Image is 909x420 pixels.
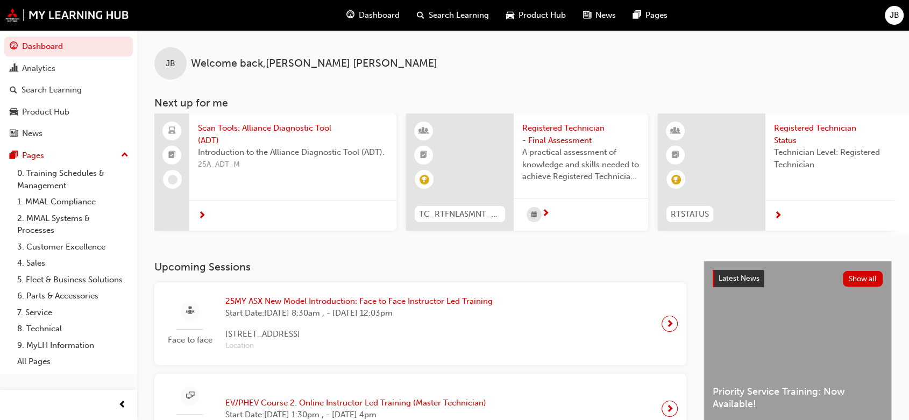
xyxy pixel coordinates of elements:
[163,334,217,346] span: Face to face
[338,4,408,26] a: guage-iconDashboard
[583,9,591,22] span: news-icon
[191,58,437,70] span: Welcome back , [PERSON_NAME] [PERSON_NAME]
[885,6,904,25] button: JB
[225,307,493,319] span: Start Date: [DATE] 8:30am , - [DATE] 12:03pm
[671,208,709,220] span: RTSTATUS
[10,151,18,161] span: pages-icon
[346,9,354,22] span: guage-icon
[168,175,177,184] span: learningRecordVerb_NONE-icon
[22,106,69,118] div: Product Hub
[13,353,133,370] a: All Pages
[13,304,133,321] a: 7. Service
[713,386,883,410] span: Priority Service Training: Now Available!
[13,255,133,272] a: 4. Sales
[658,113,900,231] a: RTSTATUSRegistered Technician StatusTechnician Level: Registered Technician
[419,208,501,220] span: TC_RTFNLASMNT_PRC
[10,86,17,95] span: search-icon
[10,64,18,74] span: chart-icon
[774,211,782,221] span: next-icon
[198,159,388,171] span: 25A_ADT_M
[22,84,82,96] div: Search Learning
[843,271,883,287] button: Show all
[506,9,514,22] span: car-icon
[522,146,640,183] span: A practical assessment of knowledge and skills needed to achieve Registered Technician status.
[713,270,883,287] a: Latest NewsShow all
[186,304,194,318] span: sessionType_FACE_TO_FACE-icon
[198,122,388,146] span: Scan Tools: Alliance Diagnostic Tool (ADT)
[137,97,909,109] h3: Next up for me
[4,37,133,56] a: Dashboard
[574,4,624,26] a: news-iconNews
[166,58,175,70] span: JB
[22,127,42,140] div: News
[406,113,648,231] a: TC_RTFNLASMNT_PRCRegistered Technician - Final AssessmentA practical assessment of knowledge and ...
[666,316,674,331] span: next-icon
[595,9,616,22] span: News
[408,4,498,26] a: search-iconSearch Learning
[671,175,681,184] span: learningRecordVerb_ACHIEVE-icon
[4,146,133,166] button: Pages
[168,124,176,138] span: laptop-icon
[225,397,486,409] span: EV/PHEV Course 2: Online Instructor Led Training (Master Technician)
[22,150,44,162] div: Pages
[154,113,396,231] a: Scan Tools: Alliance Diagnostic Tool (ADT)Introduction to the Alliance Diagnostic Tool (ADT).25A_...
[719,274,759,283] span: Latest News
[13,337,133,354] a: 9. MyLH Information
[225,328,493,340] span: [STREET_ADDRESS]
[13,165,133,194] a: 0. Training Schedules & Management
[5,8,129,22] img: mmal
[13,239,133,255] a: 3. Customer Excellence
[519,9,566,22] span: Product Hub
[186,389,194,403] span: sessionType_ONLINE_URL-icon
[4,124,133,144] a: News
[225,340,493,352] span: Location
[163,291,678,357] a: Face to face25MY ASX New Model Introduction: Face to Face Instructor Led TrainingStart Date:[DATE...
[672,148,679,162] span: booktick-icon
[890,9,899,22] span: JB
[542,209,550,219] span: next-icon
[417,9,424,22] span: search-icon
[633,9,641,22] span: pages-icon
[666,401,674,416] span: next-icon
[13,194,133,210] a: 1. MMAL Compliance
[645,9,667,22] span: Pages
[198,146,388,159] span: Introduction to the Alliance Diagnostic Tool (ADT).
[420,148,428,162] span: booktick-icon
[13,321,133,337] a: 8. Technical
[774,122,891,146] span: Registered Technician Status
[4,80,133,100] a: Search Learning
[198,211,206,221] span: next-icon
[118,398,126,412] span: prev-icon
[420,175,429,184] span: learningRecordVerb_ACHIEVE-icon
[121,148,129,162] span: up-icon
[10,129,18,139] span: news-icon
[359,9,400,22] span: Dashboard
[4,59,133,79] a: Analytics
[13,288,133,304] a: 6. Parts & Accessories
[168,148,176,162] span: booktick-icon
[429,9,489,22] span: Search Learning
[13,210,133,239] a: 2. MMAL Systems & Processes
[531,208,537,222] span: calendar-icon
[225,295,493,308] span: 25MY ASX New Model Introduction: Face to Face Instructor Led Training
[10,42,18,52] span: guage-icon
[22,62,55,75] div: Analytics
[672,124,679,138] span: learningResourceType_INSTRUCTOR_LED-icon
[624,4,676,26] a: pages-iconPages
[420,124,428,138] span: learningResourceType_INSTRUCTOR_LED-icon
[498,4,574,26] a: car-iconProduct Hub
[4,102,133,122] a: Product Hub
[4,34,133,146] button: DashboardAnalyticsSearch LearningProduct HubNews
[522,122,640,146] span: Registered Technician - Final Assessment
[154,261,686,273] h3: Upcoming Sessions
[774,146,891,170] span: Technician Level: Registered Technician
[10,108,18,117] span: car-icon
[13,272,133,288] a: 5. Fleet & Business Solutions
